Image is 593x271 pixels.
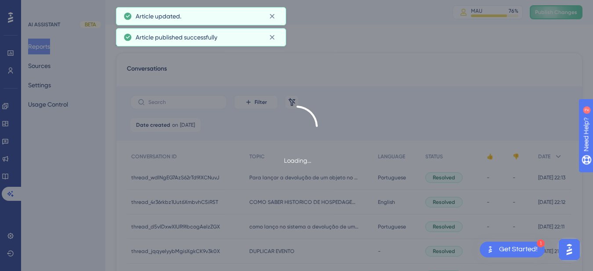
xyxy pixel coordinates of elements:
[61,4,64,11] div: 2
[556,236,582,263] iframe: UserGuiding AI Assistant Launcher
[499,245,538,254] div: Get Started!
[480,242,545,257] div: Open Get Started! checklist, remaining modules: 1
[21,2,55,13] span: Need Help?
[136,32,217,43] span: Article published successfully
[485,244,496,255] img: launcher-image-alternative-text
[136,11,181,21] span: Article updated.
[284,155,311,166] div: Loading...
[537,239,545,247] div: 1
